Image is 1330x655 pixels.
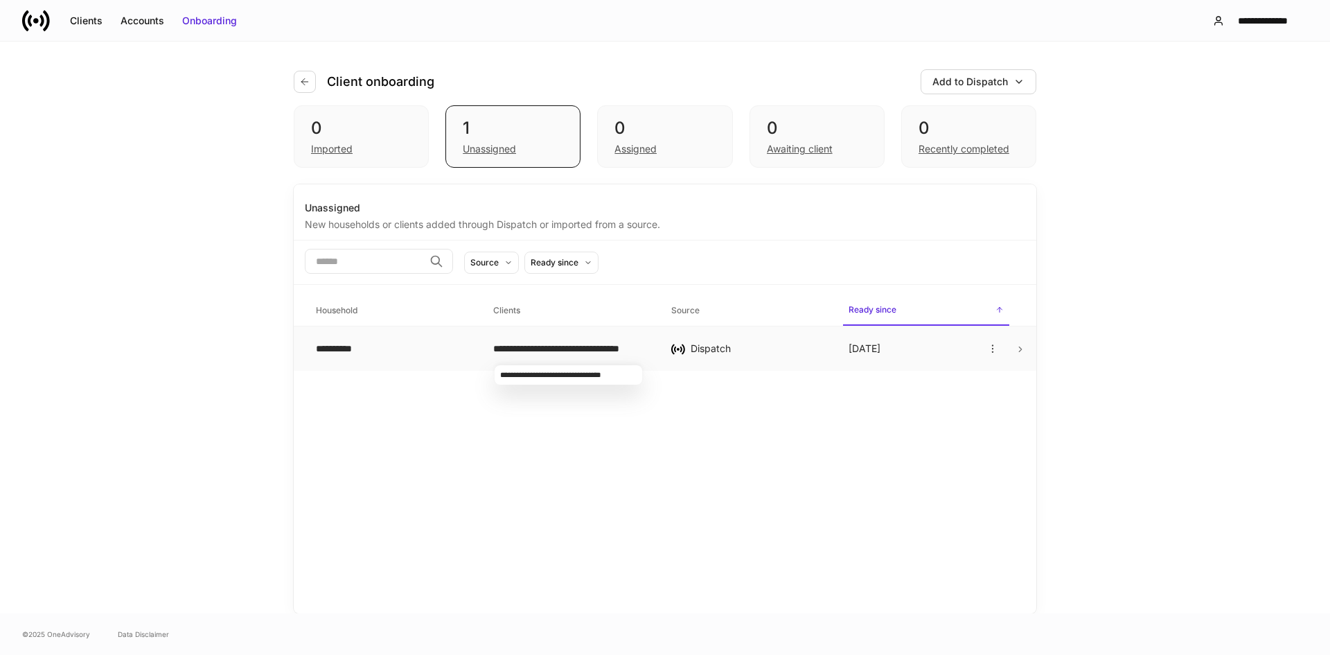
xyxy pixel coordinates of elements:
div: Add to Dispatch [932,75,1008,89]
button: Clients [61,10,112,32]
div: Awaiting client [767,142,833,156]
div: Imported [311,142,353,156]
h6: Ready since [849,303,896,316]
div: 1Unassigned [445,105,580,168]
div: 0 [311,117,411,139]
div: Assigned [614,142,657,156]
span: Clients [488,297,654,325]
div: Ready since [531,256,578,269]
a: Data Disclaimer [118,629,169,640]
h6: Source [671,304,700,317]
div: Accounts [121,14,164,28]
div: 0Awaiting client [750,105,885,168]
div: New households or clients added through Dispatch or imported from a source. [305,215,1025,232]
div: 0Assigned [597,105,732,168]
button: Add to Dispatch [921,69,1036,94]
div: Source [470,256,499,269]
div: 0 [614,117,715,139]
div: Dispatch [691,342,826,356]
span: Household [310,297,477,325]
button: Onboarding [173,10,246,32]
span: Source [666,297,832,325]
h6: Household [316,304,357,317]
div: Onboarding [182,14,237,28]
div: 0Imported [294,105,429,168]
p: [DATE] [849,342,880,356]
div: 1 [463,117,563,139]
button: Ready since [524,252,598,274]
div: Unassigned [305,201,1025,215]
h4: Client onboarding [327,73,434,90]
span: Ready since [843,296,1009,326]
div: Clients [70,14,103,28]
div: 0Recently completed [901,105,1036,168]
div: 0 [767,117,867,139]
span: © 2025 OneAdvisory [22,629,90,640]
button: Accounts [112,10,173,32]
div: 0 [919,117,1019,139]
h6: Clients [493,304,520,317]
div: Recently completed [919,142,1009,156]
button: Source [464,252,519,274]
div: Unassigned [463,142,516,156]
